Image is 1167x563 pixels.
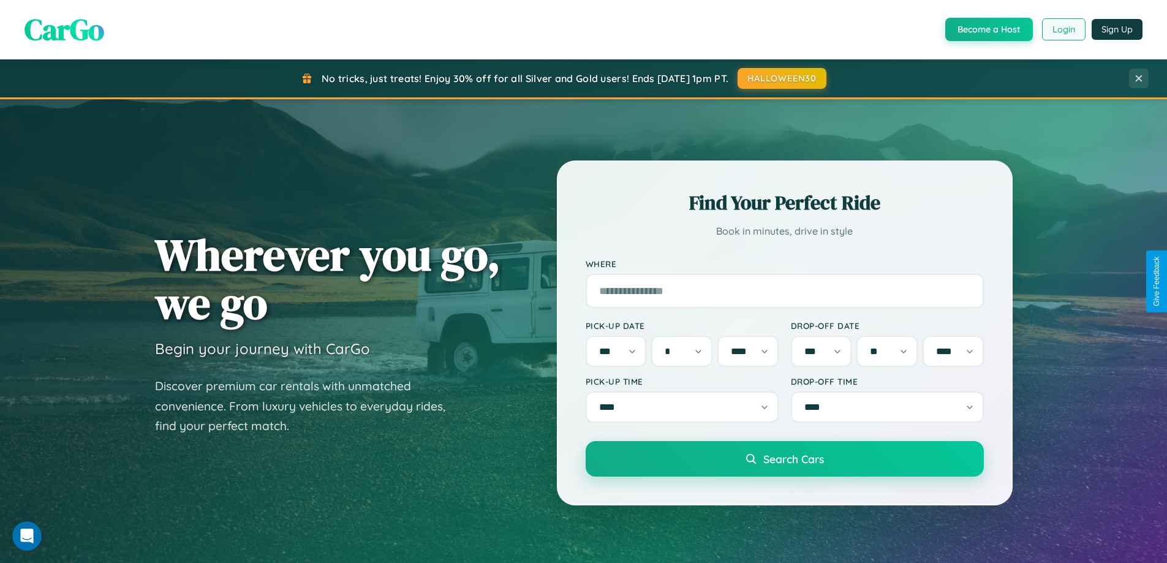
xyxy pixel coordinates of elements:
[945,18,1033,41] button: Become a Host
[586,320,779,331] label: Pick-up Date
[586,259,984,269] label: Where
[322,72,728,85] span: No tricks, just treats! Enjoy 30% off for all Silver and Gold users! Ends [DATE] 1pm PT.
[586,376,779,387] label: Pick-up Time
[791,320,984,331] label: Drop-off Date
[763,452,824,466] span: Search Cars
[586,441,984,477] button: Search Cars
[12,521,42,551] iframe: Intercom live chat
[155,230,500,327] h1: Wherever you go, we go
[791,376,984,387] label: Drop-off Time
[1092,19,1142,40] button: Sign Up
[738,68,826,89] button: HALLOWEEN30
[1152,257,1161,306] div: Give Feedback
[155,339,370,358] h3: Begin your journey with CarGo
[1042,18,1086,40] button: Login
[586,189,984,216] h2: Find Your Perfect Ride
[25,9,104,50] span: CarGo
[155,376,461,436] p: Discover premium car rentals with unmatched convenience. From luxury vehicles to everyday rides, ...
[586,222,984,240] p: Book in minutes, drive in style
